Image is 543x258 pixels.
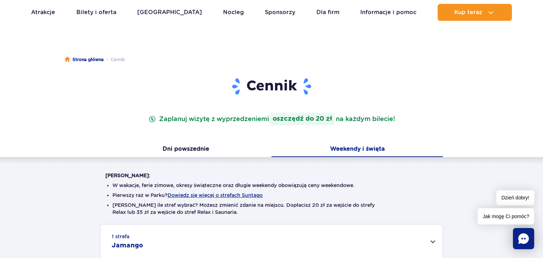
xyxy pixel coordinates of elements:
li: W wakacje, ferie zimowe, okresy świąteczne oraz długie weekendy obowiązują ceny weekendowe. [112,182,431,189]
li: [PERSON_NAME] ile stref wybrać? Możesz zmienić zdanie na miejscu. Dopłacisz 20 zł za wejście do s... [112,202,431,216]
a: Dla firm [316,4,339,21]
li: Cennik [104,56,125,63]
a: [GEOGRAPHIC_DATA] [137,4,202,21]
a: Informacje i pomoc [360,4,416,21]
a: Sponsorzy [265,4,295,21]
button: Dni powszednie [100,142,271,157]
a: Strona główna [65,56,104,63]
button: Dowiedz się więcej o strefach Suntago [168,192,263,198]
h2: Jamango [112,241,143,250]
small: 1 strefa [112,233,129,240]
span: Kup teraz [454,9,482,16]
a: Bilety i oferta [76,4,116,21]
li: Pierwszy raz w Parku? [112,192,431,199]
button: Weekendy i święta [271,142,443,157]
span: Jak mogę Ci pomóc? [478,208,534,224]
div: Chat [513,228,534,249]
a: Nocleg [223,4,244,21]
p: Zaplanuj wizytę z wyprzedzeniem na każdym bilecie! [147,113,396,125]
strong: oszczędź do 20 zł [270,113,334,125]
span: Dzień dobry! [496,190,534,205]
strong: [PERSON_NAME]: [105,173,150,178]
button: Kup teraz [438,4,512,21]
h1: Cennik [105,77,438,96]
a: Atrakcje [31,4,55,21]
